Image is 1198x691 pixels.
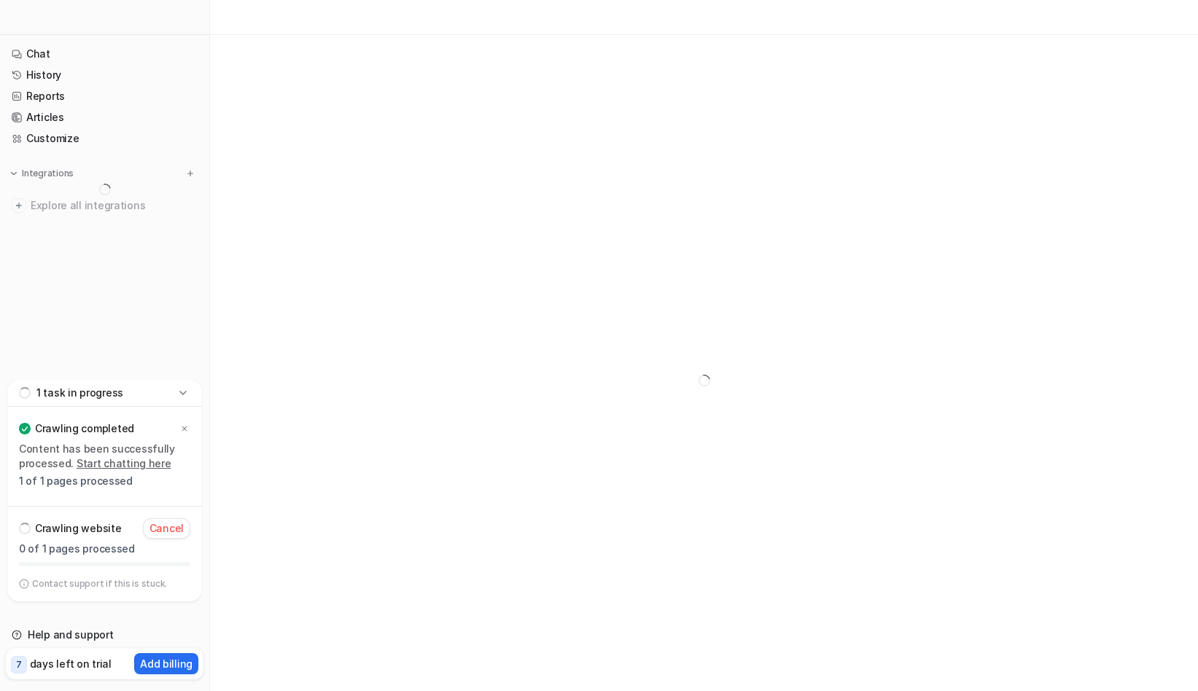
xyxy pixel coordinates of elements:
[6,625,203,645] a: Help and support
[35,521,122,536] p: Crawling website
[143,518,190,539] button: Cancel
[185,168,195,179] img: menu_add.svg
[31,194,198,217] span: Explore all integrations
[6,195,203,216] a: Explore all integrations
[140,656,192,671] p: Add billing
[77,457,171,469] a: Start chatting here
[134,653,198,674] button: Add billing
[22,168,74,179] p: Integrations
[36,386,123,400] p: 1 task in progress
[6,166,78,181] button: Integrations
[6,44,203,64] a: Chat
[35,421,134,436] p: Crawling completed
[149,521,184,536] p: Cancel
[6,128,203,149] a: Customize
[19,542,190,556] p: 0 of 1 pages processed
[30,656,112,671] p: days left on trial
[12,198,26,213] img: explore all integrations
[16,658,22,671] p: 7
[6,65,203,85] a: History
[6,86,203,106] a: Reports
[19,474,190,488] p: 1 of 1 pages processed
[6,107,203,128] a: Articles
[9,168,19,179] img: expand menu
[32,578,167,590] p: Contact support if this is stuck.
[19,442,190,471] p: Content has been successfully processed.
